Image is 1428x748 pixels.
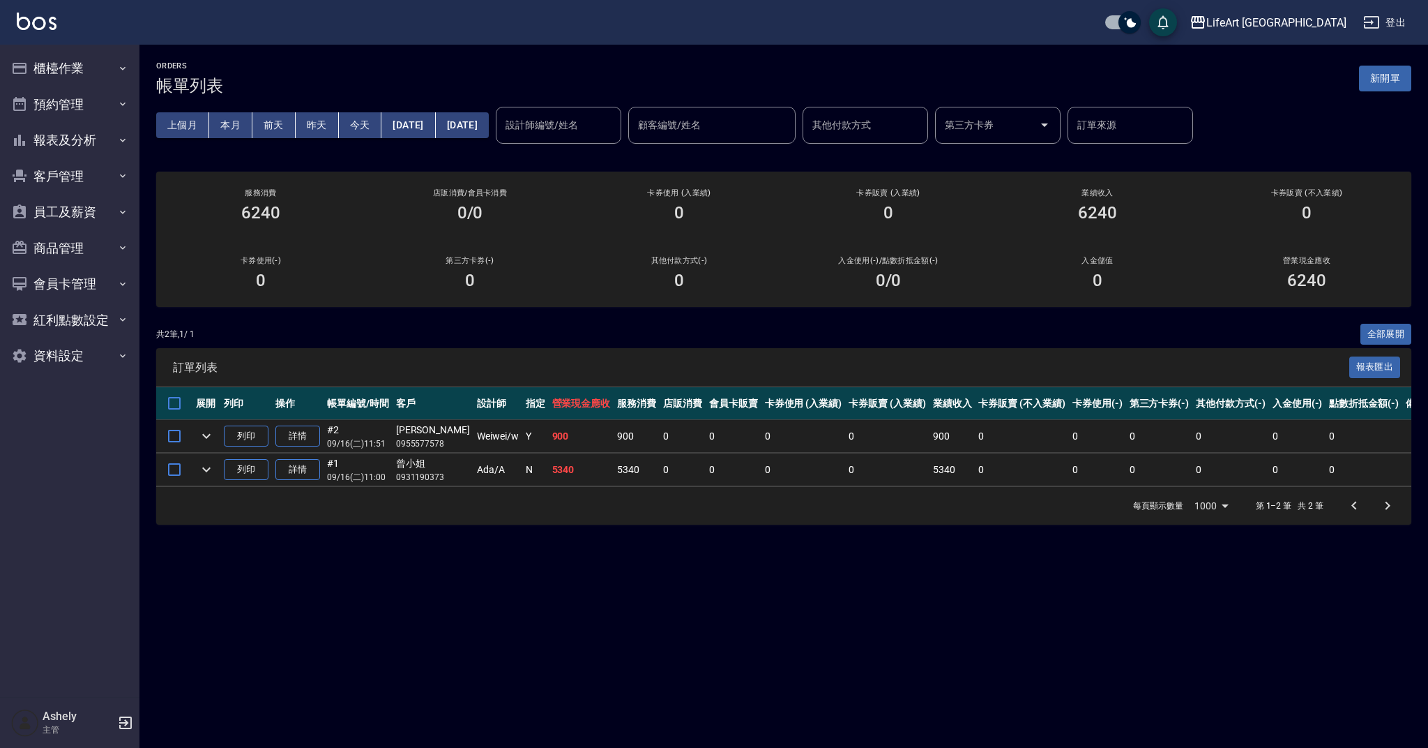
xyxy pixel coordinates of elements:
[761,420,846,453] td: 0
[614,454,660,486] td: 5340
[591,256,767,265] h2: 其他付款方式(-)
[591,188,767,197] h2: 卡券使用 (入業績)
[800,188,976,197] h2: 卡券販賣 (入業績)
[382,256,558,265] h2: 第三方卡券(-)
[549,420,614,453] td: 900
[975,420,1068,453] td: 0
[1349,357,1401,378] button: 報表匯出
[1287,271,1326,290] h3: 6240
[706,387,761,420] th: 會員卡販賣
[173,188,349,197] h3: 服務消費
[1126,387,1193,420] th: 第三方卡券(-)
[275,426,320,447] a: 詳情
[6,87,134,123] button: 預約管理
[1192,420,1269,453] td: 0
[1149,8,1177,36] button: save
[43,724,114,736] p: 主管
[1126,420,1193,453] td: 0
[522,387,549,420] th: 指定
[1093,271,1102,290] h3: 0
[6,194,134,230] button: 員工及薪資
[1069,387,1126,420] th: 卡券使用(-)
[1326,454,1402,486] td: 0
[272,387,324,420] th: 操作
[382,188,558,197] h2: 店販消費 /會員卡消費
[473,387,522,420] th: 設計師
[1192,454,1269,486] td: 0
[173,256,349,265] h2: 卡券使用(-)
[845,420,929,453] td: 0
[196,459,217,480] button: expand row
[706,420,761,453] td: 0
[381,112,435,138] button: [DATE]
[1192,387,1269,420] th: 其他付款方式(-)
[457,203,483,223] h3: 0/0
[192,387,220,420] th: 展開
[1189,487,1233,525] div: 1000
[6,50,134,87] button: 櫃檯作業
[1010,256,1185,265] h2: 入金儲值
[1359,66,1411,91] button: 新開單
[6,266,134,302] button: 會員卡管理
[1360,324,1412,345] button: 全部展開
[674,203,684,223] h3: 0
[6,158,134,195] button: 客戶管理
[324,387,393,420] th: 帳單編號/時間
[1069,454,1126,486] td: 0
[275,459,320,481] a: 詳情
[224,459,268,481] button: 列印
[1359,71,1411,84] a: 新開單
[522,420,549,453] td: Y
[674,271,684,290] h3: 0
[929,387,975,420] th: 業績收入
[1302,203,1312,223] h3: 0
[975,454,1068,486] td: 0
[465,271,475,290] h3: 0
[975,387,1068,420] th: 卡券販賣 (不入業績)
[522,454,549,486] td: N
[1184,8,1352,37] button: LifeArt [GEOGRAPHIC_DATA]
[196,426,217,447] button: expand row
[296,112,339,138] button: 昨天
[6,302,134,338] button: 紅利點數設定
[11,709,39,737] img: Person
[660,387,706,420] th: 店販消費
[845,454,929,486] td: 0
[1349,360,1401,373] a: 報表匯出
[156,328,195,341] p: 共 2 筆, 1 / 1
[156,76,223,96] h3: 帳單列表
[706,454,761,486] td: 0
[1219,256,1395,265] h2: 營業現金應收
[339,112,382,138] button: 今天
[256,271,266,290] h3: 0
[327,437,389,450] p: 09/16 (二) 11:51
[1256,500,1323,512] p: 第 1–2 筆 共 2 筆
[1010,188,1185,197] h2: 業績收入
[6,230,134,267] button: 商品管理
[17,13,56,30] img: Logo
[6,338,134,374] button: 資料設定
[1033,114,1056,136] button: Open
[929,454,975,486] td: 5340
[614,387,660,420] th: 服務消費
[1206,14,1346,31] div: LifeArt [GEOGRAPHIC_DATA]
[1326,387,1402,420] th: 點數折抵金額(-)
[660,420,706,453] td: 0
[1269,454,1326,486] td: 0
[1133,500,1183,512] p: 每頁顯示數量
[549,387,614,420] th: 營業現金應收
[1269,387,1326,420] th: 入金使用(-)
[660,454,706,486] td: 0
[473,454,522,486] td: Ada /A
[1358,10,1411,36] button: 登出
[436,112,489,138] button: [DATE]
[845,387,929,420] th: 卡券販賣 (入業績)
[1269,420,1326,453] td: 0
[396,437,470,450] p: 0955577578
[209,112,252,138] button: 本月
[393,387,473,420] th: 客戶
[156,61,223,70] h2: ORDERS
[1219,188,1395,197] h2: 卡券販賣 (不入業績)
[6,122,134,158] button: 報表及分析
[1326,420,1402,453] td: 0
